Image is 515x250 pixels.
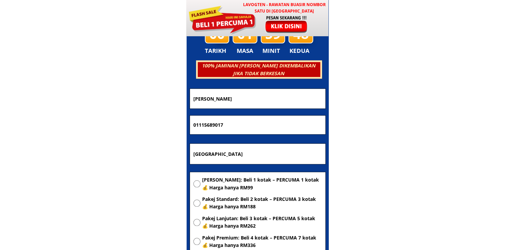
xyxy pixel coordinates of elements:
[234,46,257,56] h3: MASA
[205,46,233,56] h3: TARIKH
[202,234,322,249] span: Pakej Premium: Beli 4 kotak – PERCUMA 7 kotak 💰 Harga hanya RM336
[192,144,324,164] input: Alamat
[192,89,324,108] input: Nama penuh
[197,62,320,77] h3: 100% JAMINAN [PERSON_NAME] DIKEMBALIKAN JIKA TIDAK BERKESAN
[289,46,312,56] h3: KEDUA
[192,116,324,134] input: Nombor Telefon Bimbit
[202,215,322,230] span: Pakej Lanjutan: Beli 3 kotak – PERCUMA 5 kotak 💰 Harga hanya RM262
[262,46,283,56] h3: MINIT
[202,195,322,211] span: Pakej Standard: Beli 2 kotak – PERCUMA 3 kotak 💰 Harga hanya RM188
[240,1,329,14] h3: LAVOGTEN - Rawatan Buasir Nombor Satu di [GEOGRAPHIC_DATA]
[202,176,322,191] span: [PERSON_NAME]: Beli 1 kotak – PERCUMA 1 kotak 💰 Harga hanya RM99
